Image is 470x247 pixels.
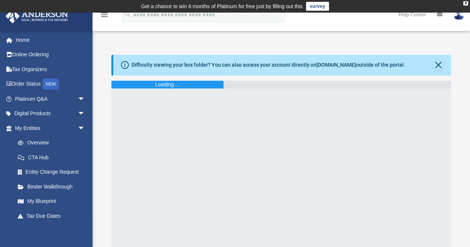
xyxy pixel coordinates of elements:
div: Difficulty viewing your box folder? You can also access your account directly on outside of the p... [131,61,405,69]
a: menu [100,14,109,19]
a: [DOMAIN_NAME] [316,62,356,68]
i: search [124,10,132,18]
a: survey [306,2,329,11]
span: arrow_drop_down [78,91,93,107]
img: Anderson Advisors Platinum Portal [3,9,70,23]
a: My Blueprint [10,194,93,209]
div: close [463,1,468,6]
div: NEW [43,79,59,90]
a: Digital Productsarrow_drop_down [5,106,96,121]
div: Get a chance to win 6 months of Platinum for free just by filling out this [141,2,303,11]
a: Order StatusNEW [5,77,96,92]
a: Tax Due Dates [10,208,96,223]
a: CTA Hub [10,150,96,165]
a: Binder Walkthrough [10,179,96,194]
a: Platinum Q&Aarrow_drop_down [5,91,96,106]
a: Tax Organizers [5,62,96,77]
i: menu [100,10,109,19]
a: Entity Change Request [10,165,96,180]
span: arrow_drop_down [78,121,93,136]
a: Online Ordering [5,47,96,62]
a: Overview [10,136,96,150]
button: Close [433,60,443,70]
a: My Entitiesarrow_drop_down [5,121,96,136]
div: Loading ... [155,81,179,89]
span: arrow_drop_down [78,106,93,121]
img: User Pic [453,9,464,20]
a: Home [5,33,96,47]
